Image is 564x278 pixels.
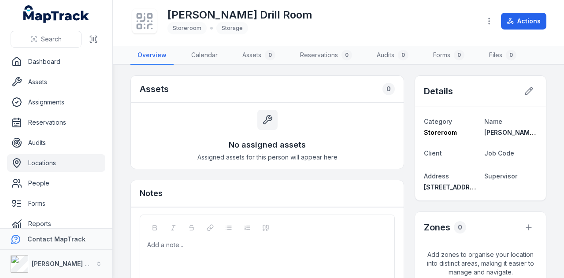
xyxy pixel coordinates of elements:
[173,25,201,31] span: Storeroom
[7,154,105,172] a: Locations
[424,129,457,136] span: Storeroom
[23,5,89,23] a: MapTrack
[265,50,275,60] div: 0
[7,93,105,111] a: Assignments
[7,114,105,131] a: Reservations
[293,46,359,65] a: Reservations0
[27,235,85,243] strong: Contact MapTrack
[454,221,466,234] div: 0
[130,46,174,65] a: Overview
[167,8,312,22] h1: [PERSON_NAME] Drill Room
[370,46,416,65] a: Audits0
[424,149,442,157] span: Client
[482,46,523,65] a: Files0
[11,31,82,48] button: Search
[398,50,408,60] div: 0
[454,50,464,60] div: 0
[424,85,453,97] h2: Details
[424,118,452,125] span: Category
[140,83,169,95] h2: Assets
[7,73,105,91] a: Assets
[197,153,338,162] span: Assigned assets for this person will appear here
[382,83,395,95] div: 0
[424,172,449,180] span: Address
[341,50,352,60] div: 0
[484,172,517,180] span: Supervisor
[184,46,225,65] a: Calendar
[235,46,282,65] a: Assets0
[140,187,163,200] h3: Notes
[424,221,450,234] h2: Zones
[506,50,516,60] div: 0
[426,46,471,65] a: Forms0
[484,118,502,125] span: Name
[501,13,546,30] button: Actions
[7,215,105,233] a: Reports
[7,174,105,192] a: People
[32,260,104,267] strong: [PERSON_NAME] Group
[484,149,514,157] span: Job Code
[229,139,306,151] h3: No assigned assets
[7,195,105,212] a: Forms
[7,53,105,70] a: Dashboard
[7,134,105,152] a: Audits
[41,35,62,44] span: Search
[216,22,248,34] div: Storage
